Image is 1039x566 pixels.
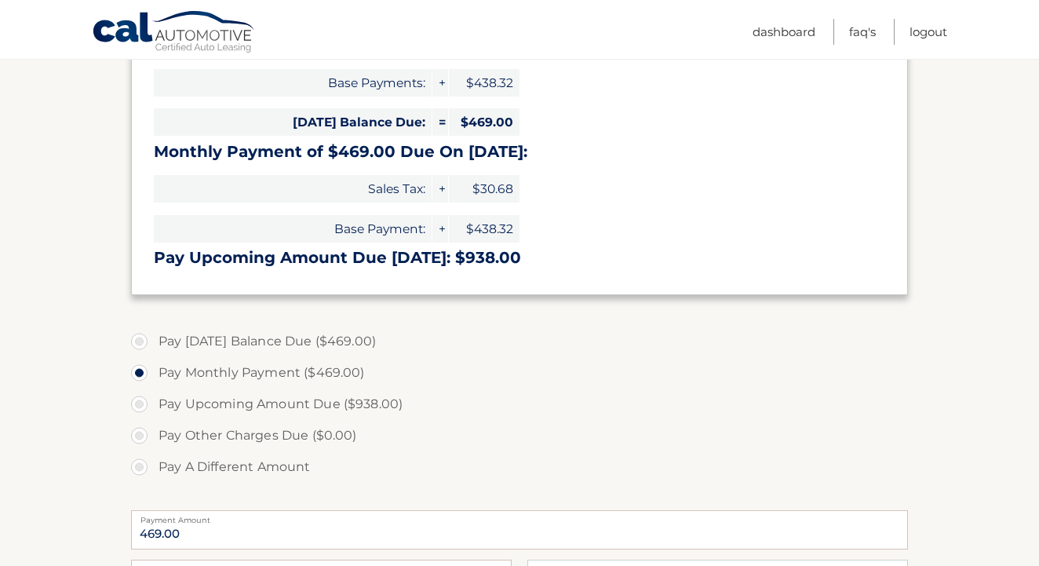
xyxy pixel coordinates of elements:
[131,357,908,389] label: Pay Monthly Payment ($469.00)
[131,389,908,420] label: Pay Upcoming Amount Due ($938.00)
[131,326,908,357] label: Pay [DATE] Balance Due ($469.00)
[432,108,448,136] span: =
[910,19,947,45] a: Logout
[449,108,519,136] span: $469.00
[449,175,519,203] span: $30.68
[92,10,257,56] a: Cal Automotive
[154,108,432,136] span: [DATE] Balance Due:
[131,420,908,451] label: Pay Other Charges Due ($0.00)
[154,248,885,268] h3: Pay Upcoming Amount Due [DATE]: $938.00
[154,142,885,162] h3: Monthly Payment of $469.00 Due On [DATE]:
[131,451,908,483] label: Pay A Different Amount
[131,510,908,550] input: Payment Amount
[449,69,519,97] span: $438.32
[449,215,519,243] span: $438.32
[154,215,432,243] span: Base Payment:
[432,69,448,97] span: +
[131,510,908,523] label: Payment Amount
[849,19,876,45] a: FAQ's
[154,175,432,203] span: Sales Tax:
[154,69,432,97] span: Base Payments:
[432,175,448,203] span: +
[753,19,815,45] a: Dashboard
[432,215,448,243] span: +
